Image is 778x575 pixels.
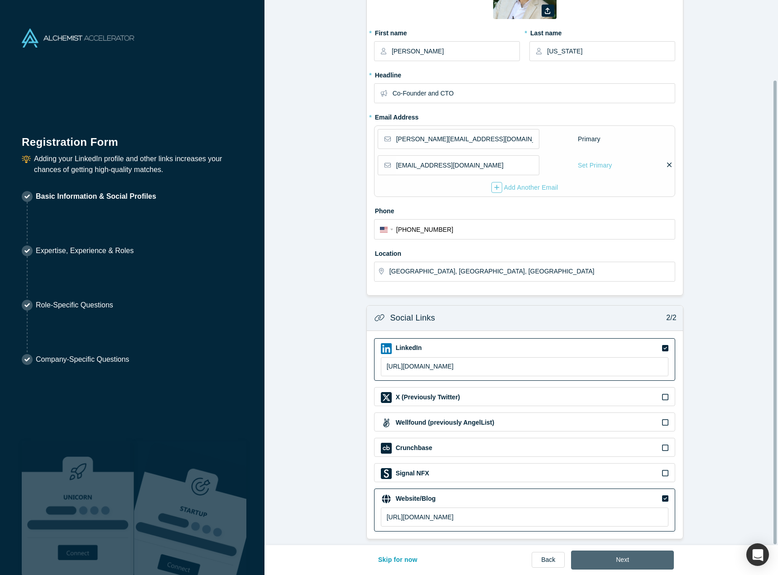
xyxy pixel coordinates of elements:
[491,182,558,193] div: Add Another Email
[374,387,676,406] div: X (Previously Twitter) iconX (Previously Twitter)
[374,203,676,216] label: Phone
[395,393,460,402] label: X (Previously Twitter)
[395,343,422,353] label: LinkedIn
[395,443,432,453] label: Crunchbase
[381,343,392,354] img: LinkedIn icon
[577,158,612,173] div: Set Primary
[381,443,392,454] img: Crunchbase icon
[36,245,134,256] p: Expertise, Experience & Roles
[395,418,495,427] label: Wellfound (previously AngelList)
[381,468,392,479] img: Signal NFX icon
[374,489,676,532] div: Website/Blog iconWebsite/Blog
[571,551,674,570] button: Next
[381,392,392,403] img: X (Previously Twitter) icon
[22,125,243,150] h1: Registration Form
[532,552,565,568] a: Back
[374,246,676,259] label: Location
[374,67,676,80] label: Headline
[374,412,676,431] div: Wellfound (previously AngelList) iconWellfound (previously AngelList)
[36,354,129,365] p: Company-Specific Questions
[381,417,392,428] img: Wellfound (previously AngelList) icon
[529,25,675,38] label: Last name
[662,312,677,323] p: 2/2
[374,338,676,381] div: LinkedIn iconLinkedIn
[389,262,675,281] input: Enter a location
[374,110,419,122] label: Email Address
[374,25,520,38] label: First name
[577,131,601,147] div: Primary
[395,494,436,503] label: Website/Blog
[22,441,134,575] img: Robust Technologies
[374,438,676,457] div: Crunchbase iconCrunchbase
[374,463,676,482] div: Signal NFX iconSignal NFX
[36,191,156,202] p: Basic Information & Social Profiles
[134,441,246,575] img: Prism AI
[390,312,435,324] h3: Social Links
[381,494,392,504] img: Website/Blog icon
[395,469,429,478] label: Signal NFX
[36,300,113,311] p: Role-Specific Questions
[393,84,675,103] input: Partner, CEO
[369,551,427,570] button: Skip for now
[34,153,243,175] p: Adding your LinkedIn profile and other links increases your chances of getting high-quality matches.
[22,29,134,48] img: Alchemist Accelerator Logo
[491,182,559,193] button: Add Another Email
